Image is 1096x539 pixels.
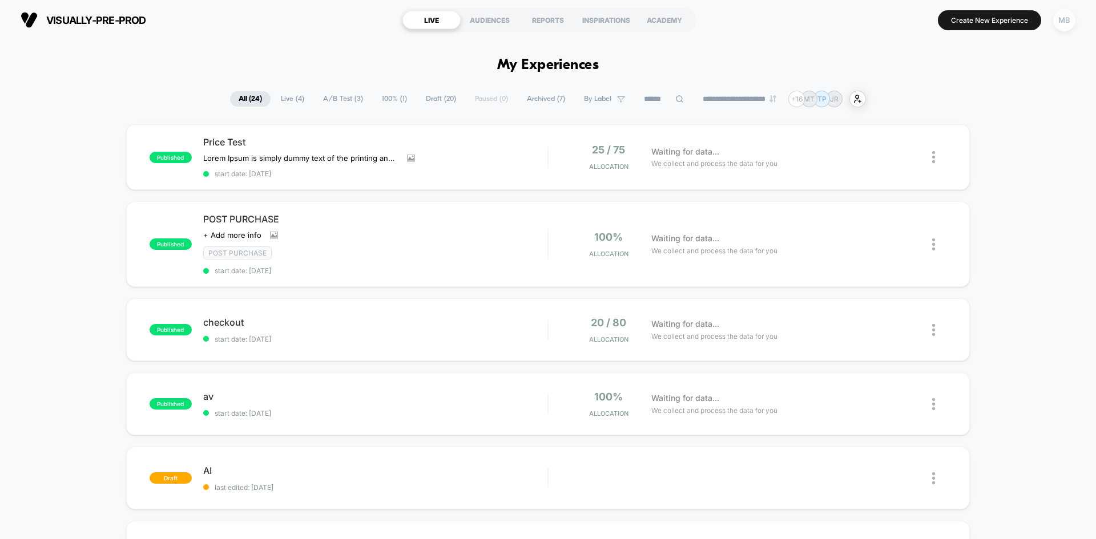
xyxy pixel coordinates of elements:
span: start date: [DATE] [203,409,547,418]
h1: My Experiences [497,57,599,74]
div: + 16 [788,91,805,107]
img: close [932,324,935,336]
span: Allocation [589,163,628,171]
span: A/B Test ( 3 ) [315,91,372,107]
img: close [932,398,935,410]
span: start date: [DATE] [203,266,547,275]
span: Allocation [589,335,628,343]
button: Create New Experience [938,10,1041,30]
p: MT [804,95,815,103]
span: We collect and process the data for you [651,158,777,169]
span: Draft ( 20 ) [417,91,465,107]
span: published [150,398,192,410]
span: Allocation [589,410,628,418]
span: av [203,391,547,402]
span: Price Test [203,136,547,148]
span: Lorem Ipsum is simply dummy text of the printing and typesetting industry. Lorem Ipsum has been t... [203,153,398,163]
span: 100% [594,391,623,403]
p: TP [817,95,827,103]
span: start date: [DATE] [203,169,547,178]
span: POST PURCHASE [203,213,547,225]
div: ACADEMY [635,11,694,29]
div: AUDIENCES [461,11,519,29]
div: LIVE [402,11,461,29]
span: Waiting for data... [651,392,719,404]
div: INSPIRATIONS [577,11,635,29]
img: close [932,238,935,250]
img: Visually logo [21,11,38,29]
span: Allocation [589,250,628,258]
span: draft [150,472,192,484]
span: visually-pre-prod [46,14,146,26]
button: MB [1050,9,1079,32]
span: published [150,152,192,163]
span: 100% [594,231,623,243]
span: By Label [584,95,611,103]
span: Archived ( 7 ) [518,91,574,107]
div: REPORTS [519,11,577,29]
div: MB [1053,9,1075,31]
span: 25 / 75 [592,144,625,156]
img: close [932,472,935,484]
span: start date: [DATE] [203,335,547,343]
span: Live ( 4 ) [272,91,313,107]
span: checkout [203,317,547,328]
span: We collect and process the data for you [651,331,777,342]
span: We collect and process the data for you [651,405,777,416]
span: 20 / 80 [591,317,626,329]
span: All ( 24 ) [230,91,271,107]
img: close [932,151,935,163]
span: published [150,238,192,250]
button: visually-pre-prod [17,11,150,29]
span: Waiting for data... [651,232,719,245]
span: + Add more info [203,230,261,240]
span: published [150,324,192,335]
span: Post Purchase [203,246,272,260]
img: end [769,95,776,102]
span: We collect and process the data for you [651,245,777,256]
span: AI [203,465,547,476]
span: Waiting for data... [651,318,719,330]
span: last edited: [DATE] [203,483,547,492]
span: 100% ( 1 ) [373,91,416,107]
span: Waiting for data... [651,145,719,158]
p: JR [830,95,839,103]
